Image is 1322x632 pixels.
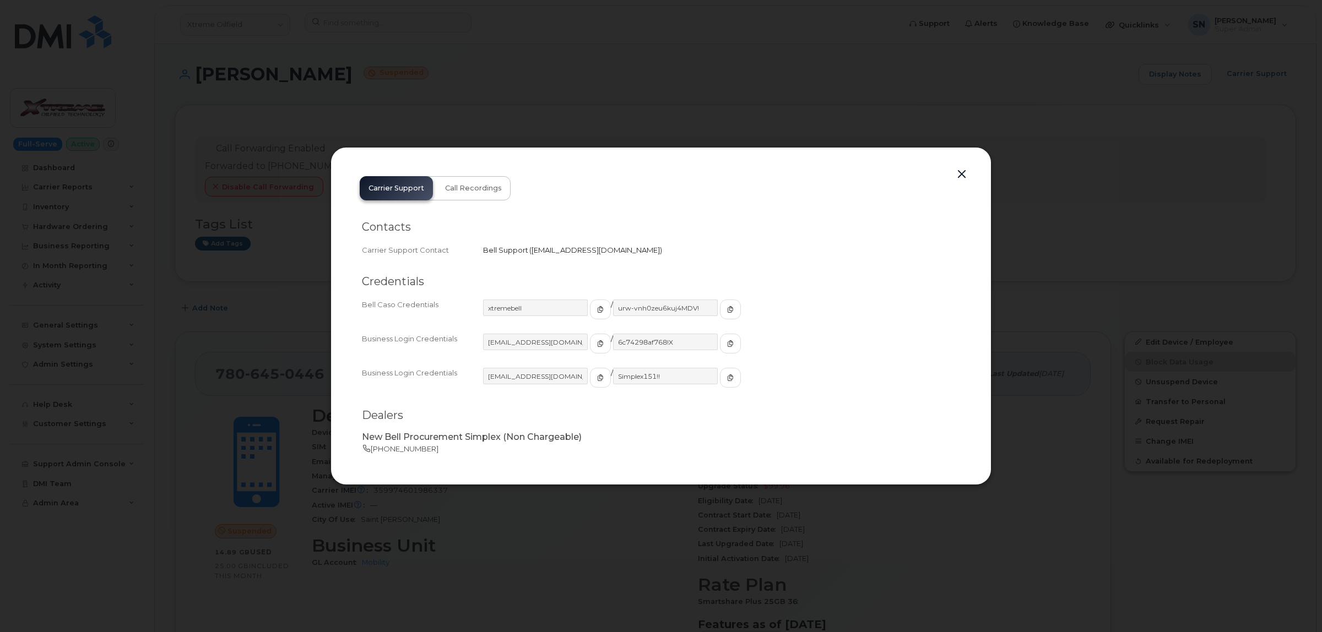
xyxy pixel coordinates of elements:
[1274,584,1314,624] iframe: Messenger Launcher
[590,334,611,353] button: copy to clipboard
[362,444,960,454] p: [PHONE_NUMBER]
[445,184,502,193] span: Call Recordings
[362,408,960,422] h2: Dealers
[362,220,960,234] h2: Contacts
[590,368,611,388] button: copy to clipboard
[483,368,960,397] div: /
[483,299,960,329] div: /
[362,334,483,363] div: Business Login Credentials
[720,368,741,388] button: copy to clipboard
[483,246,528,254] span: Bell Support
[362,275,960,288] h2: Credentials
[720,334,741,353] button: copy to clipboard
[362,368,483,397] div: Business Login Credentials
[362,431,960,444] p: New Bell Procurement Simplex (Non Chargeable)
[590,299,611,319] button: copy to clipboard
[362,299,483,329] div: Bell Caso Credentials
[362,245,483,255] div: Carrier Support Contact
[532,246,660,254] span: [EMAIL_ADDRESS][DOMAIN_NAME]
[720,299,741,319] button: copy to clipboard
[483,334,960,363] div: /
